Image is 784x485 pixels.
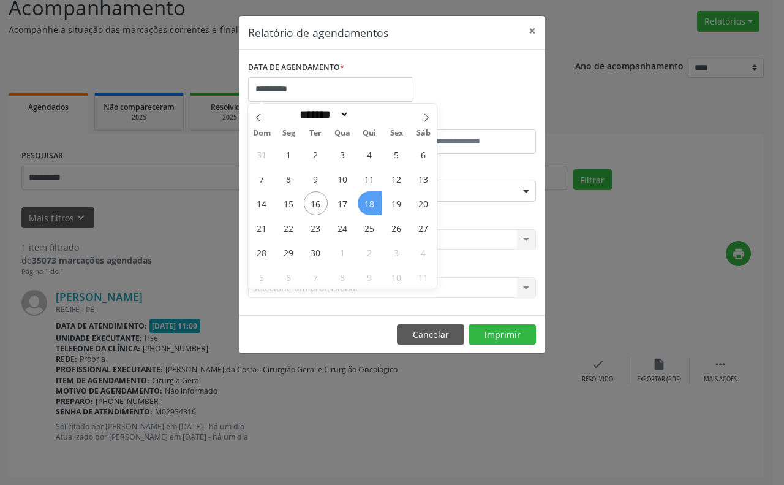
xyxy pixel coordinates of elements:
span: Seg [275,129,302,137]
span: Qua [329,129,356,137]
span: Setembro 9, 2025 [304,167,328,191]
span: Setembro 2, 2025 [304,142,328,166]
span: Setembro 23, 2025 [304,216,328,240]
span: Setembro 21, 2025 [250,216,274,240]
span: Setembro 12, 2025 [385,167,409,191]
span: Outubro 5, 2025 [250,265,274,289]
span: Setembro 25, 2025 [358,216,382,240]
button: Close [520,16,545,46]
span: Setembro 11, 2025 [358,167,382,191]
span: Setembro 17, 2025 [331,191,355,215]
span: Outubro 4, 2025 [412,240,435,264]
span: Sex [383,129,410,137]
span: Setembro 18, 2025 [358,191,382,215]
span: Outubro 3, 2025 [385,240,409,264]
span: Qui [356,129,383,137]
span: Setembro 13, 2025 [412,167,435,191]
span: Ter [302,129,329,137]
span: Outubro 7, 2025 [304,265,328,289]
span: Setembro 7, 2025 [250,167,274,191]
span: Outubro 10, 2025 [385,265,409,289]
span: Setembro 6, 2025 [412,142,435,166]
label: DATA DE AGENDAMENTO [248,58,344,77]
span: Setembro 30, 2025 [304,240,328,264]
span: Setembro 19, 2025 [385,191,409,215]
span: Outubro 6, 2025 [277,265,301,289]
span: Setembro 15, 2025 [277,191,301,215]
h5: Relatório de agendamentos [248,25,388,40]
span: Setembro 28, 2025 [250,240,274,264]
span: Setembro 14, 2025 [250,191,274,215]
button: Imprimir [469,324,536,345]
span: Setembro 24, 2025 [331,216,355,240]
span: Setembro 3, 2025 [331,142,355,166]
span: Setembro 4, 2025 [358,142,382,166]
span: Outubro 1, 2025 [331,240,355,264]
span: Setembro 10, 2025 [331,167,355,191]
span: Setembro 16, 2025 [304,191,328,215]
span: Setembro 1, 2025 [277,142,301,166]
span: Outubro 8, 2025 [331,265,355,289]
span: Setembro 22, 2025 [277,216,301,240]
span: Setembro 29, 2025 [277,240,301,264]
span: Outubro 2, 2025 [358,240,382,264]
button: Cancelar [397,324,464,345]
span: Agosto 31, 2025 [250,142,274,166]
span: Sáb [410,129,437,137]
select: Month [295,108,349,121]
span: Setembro 20, 2025 [412,191,435,215]
span: Setembro 27, 2025 [412,216,435,240]
span: Setembro 8, 2025 [277,167,301,191]
label: ATÉ [395,110,536,129]
input: Year [349,108,390,121]
span: Outubro 9, 2025 [358,265,382,289]
span: Setembro 5, 2025 [385,142,409,166]
span: Dom [248,129,275,137]
span: Outubro 11, 2025 [412,265,435,289]
span: Setembro 26, 2025 [385,216,409,240]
